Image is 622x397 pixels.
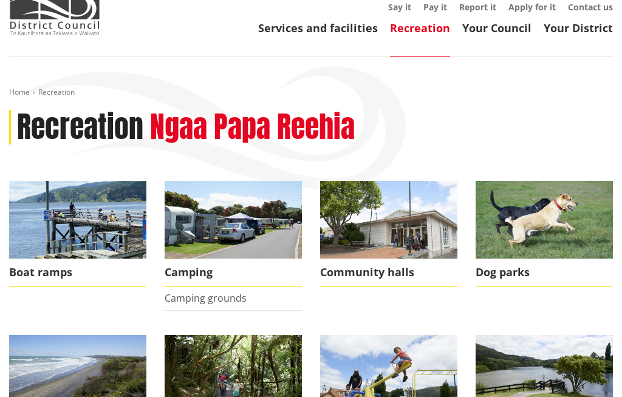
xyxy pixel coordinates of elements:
a: Pay it [423,1,447,13]
span: Boat ramps [9,259,146,287]
a: Your Council [462,21,531,35]
a: camping-ground-v2 Camping [165,181,302,286]
a: Report it [459,1,496,13]
img: Port Waikato boat ramp [9,181,146,258]
h2: Ngaa Papa Reehia [150,110,355,145]
a: Say it [388,1,411,13]
iframe: Messenger Launcher [566,346,610,390]
span: Dog parks [476,259,613,287]
a: Services and facilities [258,21,378,35]
a: Apply for it [508,1,556,13]
a: Camping grounds [165,291,247,305]
a: Find your local dog park Dog parks [476,181,613,286]
span: Community halls [320,259,457,287]
h1: Recreation [17,110,143,145]
a: Contact us [568,1,613,13]
nav: breadcrumb [9,87,613,98]
a: Ngaruawahia Memorial Hall Community halls [320,181,457,286]
span: Camping [165,259,302,287]
a: Your District [544,21,613,35]
img: Ngaruawahia Memorial Hall [320,181,457,258]
img: camping-ground-v2 [165,181,302,258]
a: Recreation [390,21,450,35]
img: Find your local dog park [476,181,613,258]
a: Port Waikato council maintained boat ramp Boat ramps [9,181,146,286]
span: Recreation [38,87,75,97]
a: Home [9,87,30,97]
